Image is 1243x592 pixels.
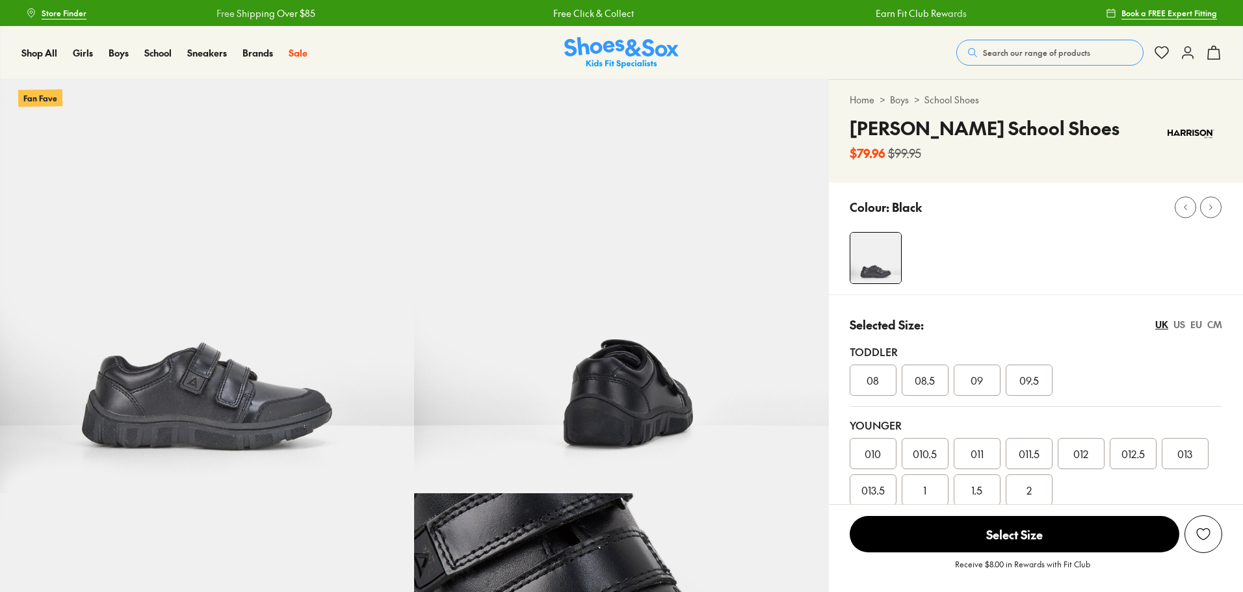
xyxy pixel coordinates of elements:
span: 011.5 [1019,446,1040,461]
span: 010.5 [913,446,937,461]
b: $79.96 [850,144,885,162]
span: 1 [923,482,926,498]
span: Search our range of products [983,47,1090,58]
span: 012 [1073,446,1088,461]
a: Free Shipping Over $85 [216,6,315,20]
img: 4-107225_1 [850,233,901,283]
a: Brands [242,46,273,60]
span: Sneakers [187,46,227,59]
s: $99.95 [888,144,921,162]
span: 1.5 [971,482,982,498]
p: Colour: [850,198,889,216]
div: EU [1190,318,1202,331]
p: Black [892,198,922,216]
div: CM [1207,318,1222,331]
button: Select Size [850,515,1179,553]
a: Earn Fit Club Rewards [875,6,966,20]
span: 012.5 [1121,446,1145,461]
button: Search our range of products [956,40,1144,66]
p: Selected Size: [850,316,924,333]
span: Girls [73,46,93,59]
a: Home [850,93,874,107]
a: Boys [109,46,129,60]
a: Boys [890,93,909,107]
div: UK [1155,318,1168,331]
a: School Shoes [924,93,979,107]
img: Vendor logo [1160,114,1222,153]
a: Shop All [21,46,57,60]
span: 09.5 [1019,372,1039,388]
span: 011 [971,446,984,461]
span: 2 [1027,482,1032,498]
a: Girls [73,46,93,60]
button: Add to Wishlist [1184,515,1222,553]
span: 010 [865,446,881,461]
span: Store Finder [42,7,86,19]
img: 5-107226_1 [414,79,828,493]
div: US [1173,318,1185,331]
a: Sneakers [187,46,227,60]
a: Shoes & Sox [564,37,679,69]
h4: [PERSON_NAME] School Shoes [850,114,1119,142]
span: 013.5 [861,482,885,498]
span: 09 [971,372,983,388]
a: Free Click & Collect [553,6,633,20]
span: Select Size [850,516,1179,552]
p: Fan Fave [18,89,62,107]
span: 08 [867,372,879,388]
span: 013 [1177,446,1192,461]
span: Brands [242,46,273,59]
a: Store Finder [26,1,86,25]
span: School [144,46,172,59]
span: Sale [289,46,307,59]
p: Receive $8.00 in Rewards with Fit Club [955,558,1090,582]
span: Book a FREE Expert Fitting [1121,7,1217,19]
div: > > [850,93,1222,107]
span: Shop All [21,46,57,59]
a: School [144,46,172,60]
a: Sale [289,46,307,60]
div: Younger [850,417,1222,433]
img: SNS_Logo_Responsive.svg [564,37,679,69]
a: Book a FREE Expert Fitting [1106,1,1217,25]
span: Boys [109,46,129,59]
span: 08.5 [915,372,935,388]
div: Toddler [850,344,1222,359]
